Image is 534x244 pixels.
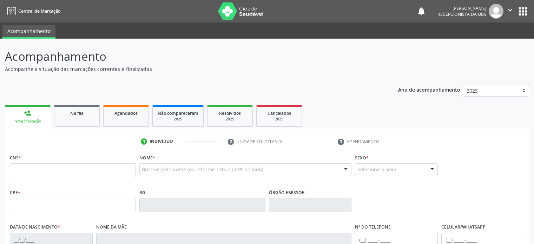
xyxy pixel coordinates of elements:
[416,6,426,16] button: notifications
[142,166,263,173] span: Busque pelo nome (ou informe CNS ou CPF ao lado)
[269,187,305,198] label: Órgão emissor
[10,119,46,124] div: Nova marcação
[355,152,369,163] label: Sexo
[517,5,529,18] button: apps
[355,222,391,233] label: Nº do Telefone
[139,187,145,198] label: RG
[2,25,55,39] a: Acompanhamento
[158,110,198,116] span: Não compareceram
[96,222,127,233] label: Nome da mãe
[70,110,84,116] span: Na fila
[10,152,21,163] label: CNS
[5,48,372,65] p: Acompanhamento
[141,138,147,145] div: 1
[158,117,198,122] div: 2025
[437,11,486,17] span: Recepcionista da UBS
[489,4,503,19] img: img
[398,85,460,94] p: Ano de acompanhamento
[114,110,138,116] span: Agendados
[437,5,486,11] div: [PERSON_NAME]
[441,222,486,233] label: Celular/WhatsApp
[24,109,32,117] div: person_add
[503,4,517,19] button: 
[212,117,248,122] div: 2025
[10,187,20,198] label: CPF
[5,5,60,17] a: Central de Marcação
[139,152,155,163] label: Nome
[268,110,291,116] span: Cancelados
[506,6,514,14] i: 
[262,117,297,122] div: 2025
[18,8,60,14] span: Central de Marcação
[5,65,372,73] p: Acompanhe a situação das marcações correntes e finalizadas
[150,138,173,145] div: Indivíduo
[219,110,241,116] span: Resolvidos
[10,222,60,233] label: Data de nascimento
[357,166,396,173] span: Selecione o sexo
